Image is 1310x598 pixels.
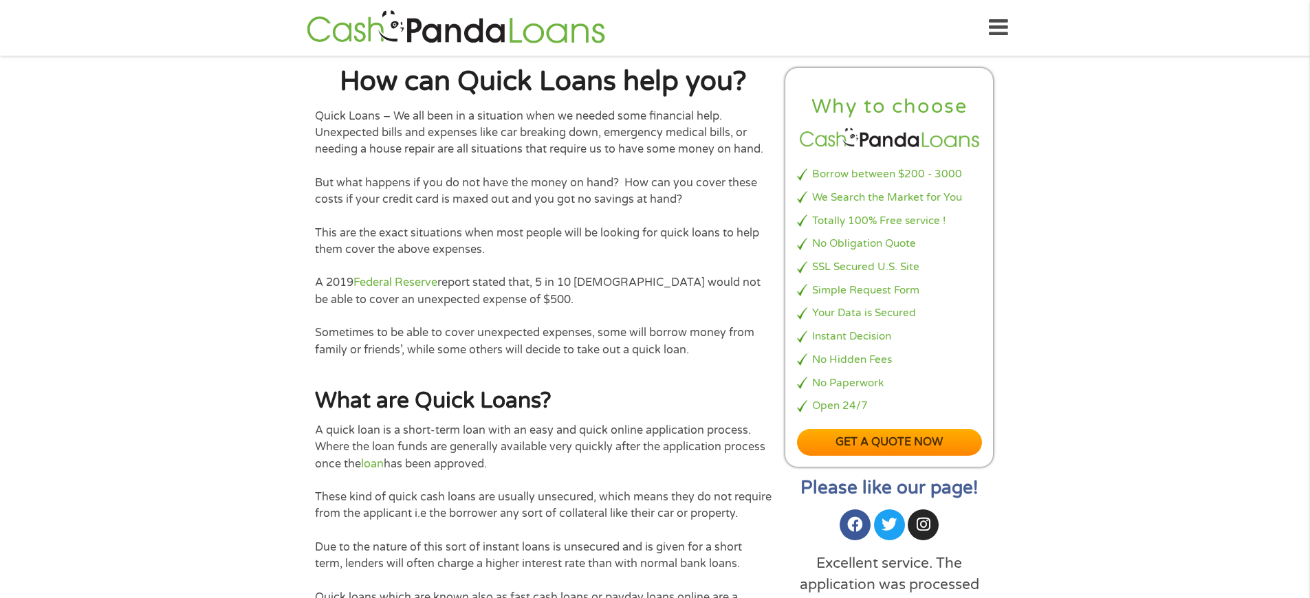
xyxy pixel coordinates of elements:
li: Instant Decision [797,329,983,344]
li: Simple Request Form [797,283,983,298]
h2: Why to choose [797,94,983,120]
li: Open 24/7 [797,398,983,414]
li: Totally 100% Free service ! [797,213,983,229]
p: These kind of quick cash loans are usually unsecured, which means they do not require from the ap... [315,489,772,522]
li: We Search the Market for You [797,190,983,206]
li: Borrow between $200 - 3000 [797,166,983,182]
h2: Please like our page!​ [784,479,995,497]
li: SSL Secured U.S. Site [797,259,983,275]
p: This are the exact situations when most people will be looking for quick loans to help them cover... [315,225,772,258]
p: Quick Loans – We all been in a situation when we needed some financial help. Unexpected bills and... [315,108,772,158]
img: GetLoanNow Logo [303,8,609,47]
p: Due to the nature of this sort of instant loans is unsecured and is given for a short term, lende... [315,539,772,573]
p: But what happens if you do not have the money on hand? How can you cover these costs if your cred... [315,175,772,208]
li: No Obligation Quote [797,236,983,252]
li: No Hidden Fees [797,352,983,368]
p: A 2019 report stated that, 5 in 10 [DEMOGRAPHIC_DATA] would not be able to cover an unexpected ex... [315,274,772,308]
p: A quick loan is a short-term loan with an easy and quick online application process. Where the lo... [315,422,772,472]
h2: What are Quick Loans? [315,387,772,415]
a: Get a quote now [797,429,983,456]
a: loan [361,457,384,471]
h1: How can Quick Loans help you? [315,68,772,96]
li: No Paperwork [797,375,983,391]
a: Federal Reserve [353,276,437,289]
p: Sometimes to be able to cover unexpected expenses, some will borrow money from family or friends’... [315,324,772,358]
li: Your Data is Secured [797,305,983,321]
